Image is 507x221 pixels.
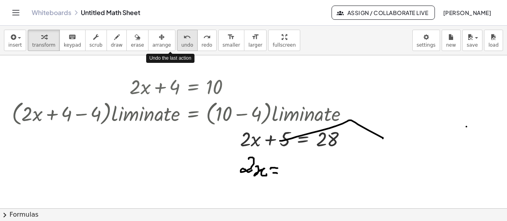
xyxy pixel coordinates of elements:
[126,30,148,51] button: erase
[338,9,428,16] span: Assign / Collaborate Live
[202,42,212,48] span: redo
[332,6,435,20] button: Assign / Collaborate Live
[64,42,81,48] span: keypad
[442,30,461,51] button: new
[484,30,503,51] button: load
[227,32,235,42] i: format_size
[4,30,26,51] button: insert
[223,42,240,48] span: smaller
[462,30,482,51] button: save
[152,42,171,48] span: arrange
[268,30,300,51] button: fullscreen
[203,32,211,42] i: redo
[10,6,22,19] button: Toggle navigation
[148,30,175,51] button: arrange
[436,6,497,20] button: [PERSON_NAME]
[8,42,22,48] span: insert
[443,9,491,16] span: [PERSON_NAME]
[467,42,478,48] span: save
[273,42,295,48] span: fullscreen
[248,42,262,48] span: larger
[59,30,86,51] button: keyboardkeypad
[85,30,107,51] button: scrub
[28,30,60,51] button: transform
[177,30,198,51] button: undoundo
[252,32,259,42] i: format_size
[412,30,440,51] button: settings
[244,30,267,51] button: format_sizelarger
[488,42,499,48] span: load
[197,30,217,51] button: redoredo
[183,32,191,42] i: undo
[32,42,55,48] span: transform
[90,42,103,48] span: scrub
[69,32,76,42] i: keyboard
[146,54,194,63] div: Undo the last action
[107,30,127,51] button: draw
[32,9,71,17] a: Whiteboards
[446,42,456,48] span: new
[181,42,193,48] span: undo
[417,42,436,48] span: settings
[131,42,144,48] span: erase
[111,42,123,48] span: draw
[218,30,244,51] button: format_sizesmaller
